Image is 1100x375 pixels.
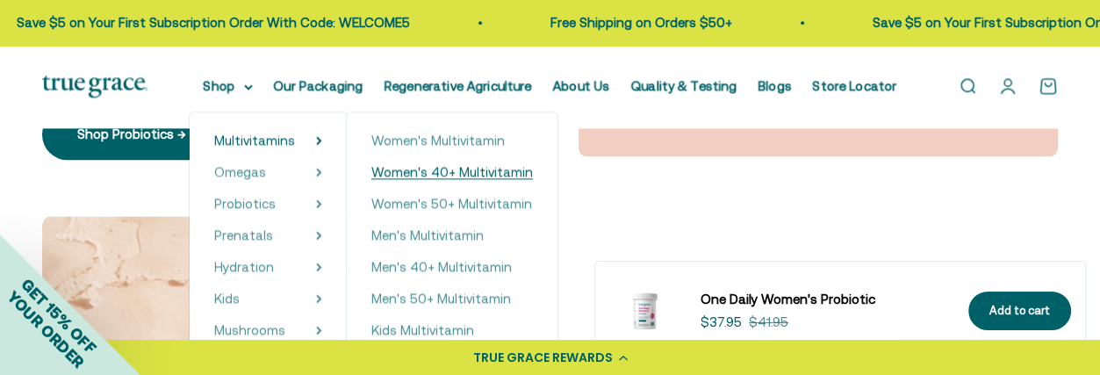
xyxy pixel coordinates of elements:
[42,109,221,160] a: Shop Probiotics →
[371,227,484,242] span: Men's Multivitamin
[749,312,788,333] compare-at-price: $41.95
[701,312,742,333] sale-price: $37.95
[701,289,947,310] a: One Daily Women's Probiotic
[214,133,295,148] span: Multivitamins
[473,349,613,367] div: TRUE GRACE REWARDS
[371,130,533,151] a: Women's Multivitamin
[214,130,322,151] summary: Multivitamins
[214,162,322,183] summary: Omegas
[214,256,322,278] summary: Hydration
[214,162,266,183] a: Omegas
[274,78,363,93] a: Our Packaging
[214,225,322,246] summary: Prenatals
[371,256,533,278] a: Men's 40+ Multivitamin
[214,322,285,337] span: Mushrooms
[214,320,322,341] summary: Mushrooms
[371,259,512,274] span: Men's 40+ Multivitamin
[4,287,88,371] span: YOUR ORDER
[204,76,253,97] summary: Shop
[371,225,533,246] a: Men's Multivitamin
[631,78,737,93] a: Quality & Testing
[214,227,273,242] span: Prenatals
[214,320,285,341] a: Mushrooms
[214,193,276,214] a: Probiotics
[371,164,533,179] span: Women's 40+ Multivitamin
[214,225,273,246] a: Prenatals
[371,162,533,183] a: Women's 40+ Multivitamin
[371,193,533,214] a: Women's 50+ Multivitamin
[813,78,897,93] a: Store Locator
[758,78,792,93] a: Blogs
[371,320,533,341] a: Kids Multivitamin
[214,256,274,278] a: Hydration
[385,78,532,93] a: Regenerative Agriculture
[214,196,276,211] span: Probiotics
[553,78,610,93] a: About Us
[214,291,240,306] span: Kids
[968,292,1071,331] button: Add to cart
[214,288,322,309] summary: Kids
[609,276,679,346] img: Daily Probiotic for Women's Vaginal, Digestive, and Immune Support* - 90 Billion CFU at time of m...
[214,288,240,309] a: Kids
[989,302,1050,321] div: Add to cart
[18,275,99,357] span: GET 15% OFF
[214,164,266,179] span: Omegas
[371,322,474,337] span: Kids Multivitamin
[371,291,511,306] span: Men's 50+ Multivitamin
[214,193,322,214] summary: Probiotics
[371,288,533,309] a: Men's 50+ Multivitamin
[536,15,717,30] a: Free Shipping on Orders $50+
[2,12,395,33] p: Save $5 on Your First Subscription Order With Code: WELCOME5
[214,259,274,274] span: Hydration
[371,133,505,148] span: Women's Multivitamin
[371,196,532,211] span: Women's 50+ Multivitamin
[214,130,295,151] a: Multivitamins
